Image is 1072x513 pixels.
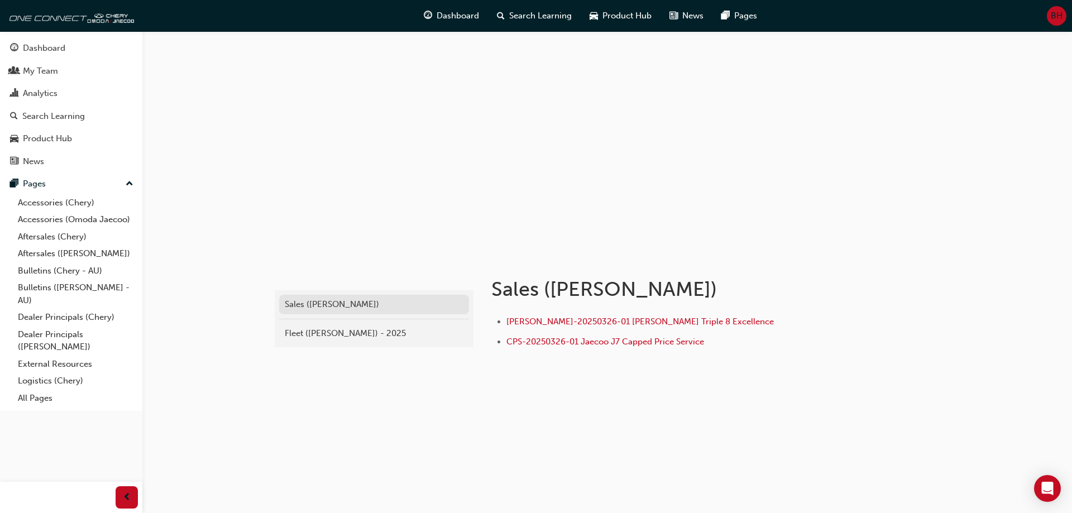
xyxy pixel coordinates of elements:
[415,4,488,27] a: guage-iconDashboard
[13,262,138,280] a: Bulletins (Chery - AU)
[4,38,138,59] a: Dashboard
[712,4,766,27] a: pages-iconPages
[13,194,138,212] a: Accessories (Chery)
[23,132,72,145] div: Product Hub
[23,178,46,190] div: Pages
[4,36,138,174] button: DashboardMy TeamAnalyticsSearch LearningProduct HubNews
[4,106,138,127] a: Search Learning
[23,65,58,78] div: My Team
[437,9,479,22] span: Dashboard
[22,110,85,123] div: Search Learning
[13,309,138,326] a: Dealer Principals (Chery)
[10,157,18,167] span: news-icon
[1034,475,1061,502] div: Open Intercom Messenger
[734,9,757,22] span: Pages
[4,174,138,194] button: Pages
[1051,9,1063,22] span: BH
[279,324,469,343] a: Fleet ([PERSON_NAME]) - 2025
[661,4,712,27] a: news-iconNews
[13,372,138,390] a: Logistics (Chery)
[10,112,18,122] span: search-icon
[682,9,703,22] span: News
[491,277,858,301] h1: Sales ([PERSON_NAME])
[4,151,138,172] a: News
[4,83,138,104] a: Analytics
[590,9,598,23] span: car-icon
[23,155,44,168] div: News
[10,66,18,76] span: people-icon
[13,211,138,228] a: Accessories (Omoda Jaecoo)
[506,337,704,347] a: CPS-20250326-01 Jaecoo J7 Capped Price Service
[488,4,581,27] a: search-iconSearch Learning
[23,42,65,55] div: Dashboard
[123,491,131,505] span: prev-icon
[13,279,138,309] a: Bulletins ([PERSON_NAME] - AU)
[285,327,463,340] div: Fleet ([PERSON_NAME]) - 2025
[497,9,505,23] span: search-icon
[13,390,138,407] a: All Pages
[10,44,18,54] span: guage-icon
[424,9,432,23] span: guage-icon
[10,134,18,144] span: car-icon
[10,179,18,189] span: pages-icon
[4,61,138,81] a: My Team
[13,326,138,356] a: Dealer Principals ([PERSON_NAME])
[13,356,138,373] a: External Resources
[1047,6,1066,26] button: BH
[126,177,133,191] span: up-icon
[602,9,652,22] span: Product Hub
[13,228,138,246] a: Aftersales (Chery)
[669,9,678,23] span: news-icon
[721,9,730,23] span: pages-icon
[279,295,469,314] a: Sales ([PERSON_NAME])
[10,89,18,99] span: chart-icon
[13,245,138,262] a: Aftersales ([PERSON_NAME])
[4,128,138,149] a: Product Hub
[509,9,572,22] span: Search Learning
[23,87,58,100] div: Analytics
[581,4,661,27] a: car-iconProduct Hub
[506,317,774,327] a: [PERSON_NAME]-20250326-01 [PERSON_NAME] Triple 8 Excellence
[6,4,134,27] img: oneconnect
[285,298,463,311] div: Sales ([PERSON_NAME])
